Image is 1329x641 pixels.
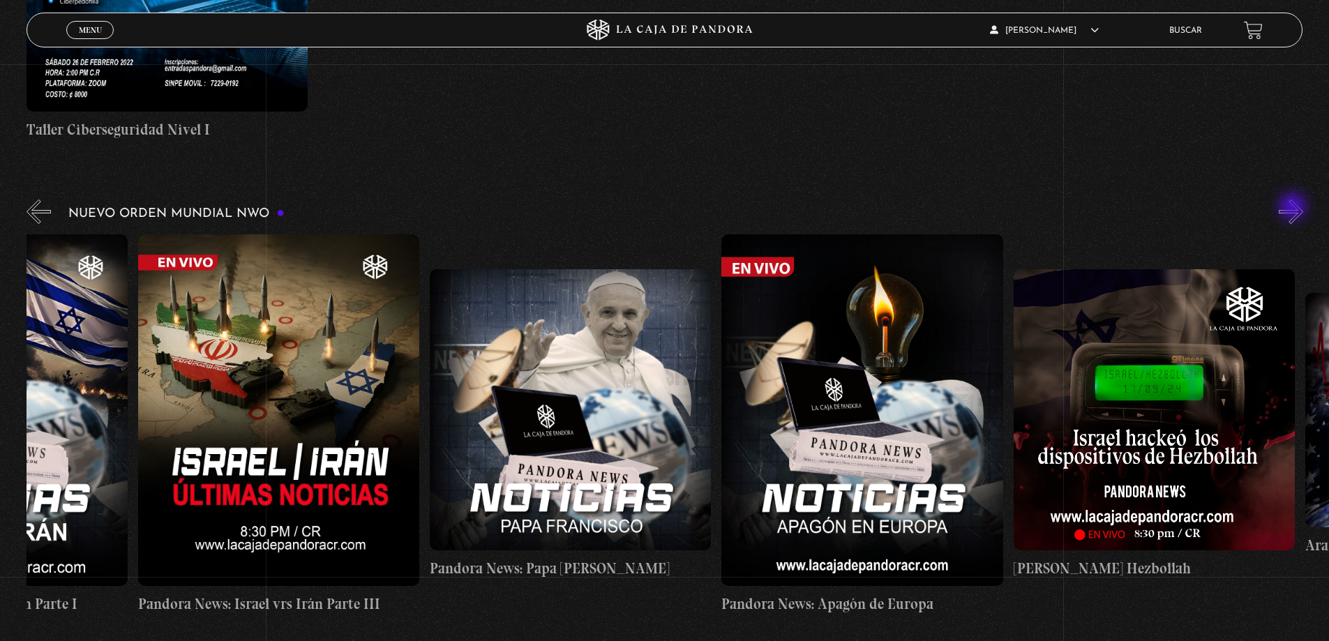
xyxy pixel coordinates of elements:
[68,207,285,220] h3: Nuevo Orden Mundial NWO
[79,26,102,34] span: Menu
[138,593,419,615] h4: Pandora News: Israel vrs Irán Parte III
[27,199,51,224] button: Previous
[721,234,1003,615] a: Pandora News: Apagón de Europa
[430,234,711,615] a: Pandora News: Papa [PERSON_NAME]
[430,557,711,580] h4: Pandora News: Papa [PERSON_NAME]
[1014,234,1295,615] a: [PERSON_NAME] Hezbollah
[721,593,1003,615] h4: Pandora News: Apagón de Europa
[138,234,419,615] a: Pandora News: Israel vrs Irán Parte III
[990,27,1099,35] span: [PERSON_NAME]
[74,38,107,47] span: Cerrar
[1014,557,1295,580] h4: [PERSON_NAME] Hezbollah
[1169,27,1202,35] a: Buscar
[1244,21,1263,40] a: View your shopping cart
[1279,199,1303,224] button: Next
[27,119,308,141] h4: Taller Ciberseguridad Nivel I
